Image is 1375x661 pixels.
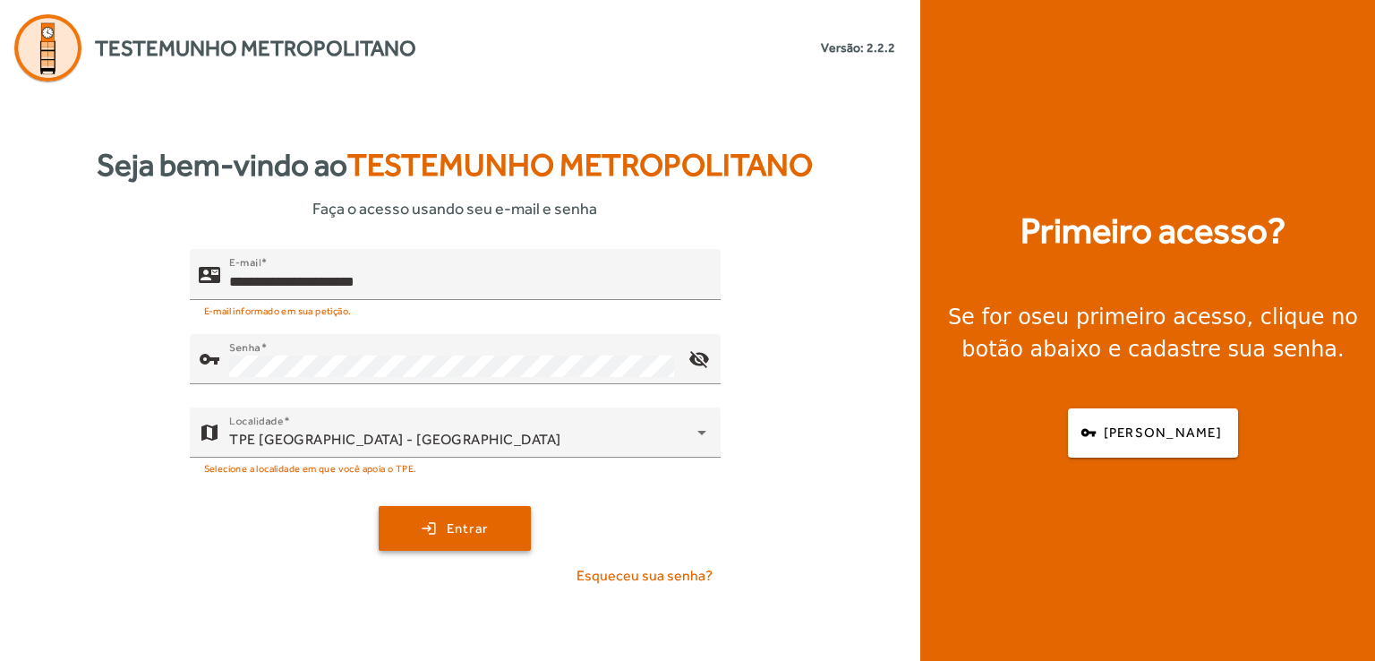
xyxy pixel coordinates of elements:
img: Logo Agenda [14,14,81,82]
mat-icon: visibility_off [677,338,720,381]
mat-icon: contact_mail [199,263,220,285]
div: Se for o , clique no botão abaixo e cadastre sua senha. [942,301,1364,365]
span: TPE [GEOGRAPHIC_DATA] - [GEOGRAPHIC_DATA] [229,431,561,448]
small: Versão: 2.2.2 [821,39,895,57]
strong: Primeiro acesso? [1021,204,1285,258]
button: [PERSON_NAME] [1068,408,1238,458]
span: Faça o acesso usando seu e-mail e senha [312,196,597,220]
mat-icon: map [199,422,220,443]
span: Entrar [447,519,489,539]
mat-hint: Selecione a localidade em que você apoia o TPE. [204,458,417,477]
span: Testemunho Metropolitano [347,147,813,183]
strong: Seja bem-vindo ao [97,142,813,189]
mat-hint: E-mail informado em sua petição. [204,300,352,320]
mat-icon: vpn_key [199,348,220,370]
span: Testemunho Metropolitano [95,32,416,64]
mat-label: Senha [229,341,260,354]
mat-label: Localidade [229,415,284,427]
mat-label: E-mail [229,256,260,269]
span: Esqueceu sua senha? [576,565,713,587]
span: [PERSON_NAME] [1104,423,1222,443]
button: Entrar [379,506,531,551]
strong: seu primeiro acesso [1031,305,1247,330]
